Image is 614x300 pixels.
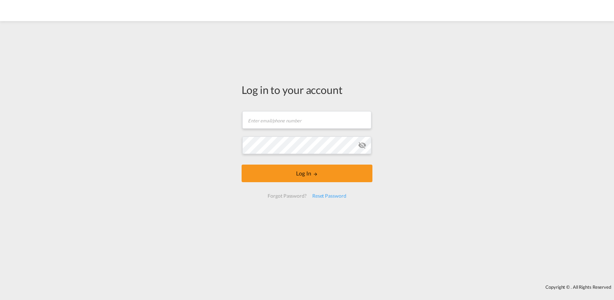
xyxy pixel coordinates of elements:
div: Reset Password [309,190,349,202]
md-icon: icon-eye-off [358,141,366,149]
input: Enter email/phone number [242,111,371,129]
div: Log in to your account [242,82,372,97]
button: LOGIN [242,165,372,182]
div: Forgot Password? [265,190,309,202]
